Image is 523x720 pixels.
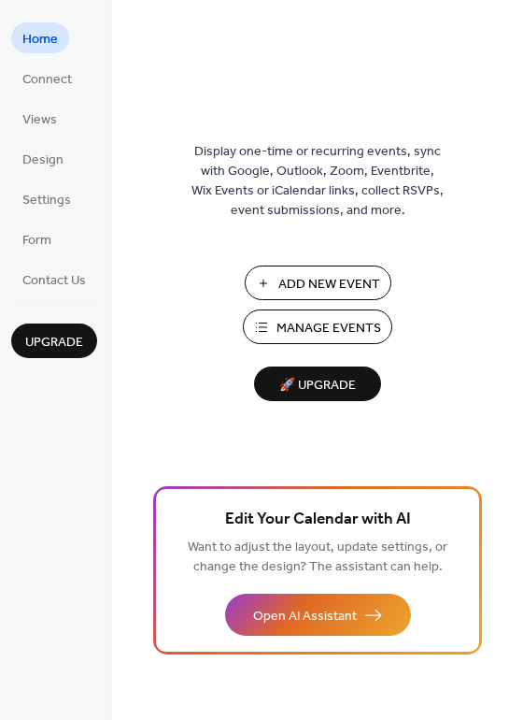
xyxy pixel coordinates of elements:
[22,70,72,90] span: Connect
[265,373,370,398] span: 🚀 Upgrade
[11,22,69,53] a: Home
[254,367,381,401] button: 🚀 Upgrade
[188,535,447,580] span: Want to adjust the layout, update settings, or change the design? The assistant can help.
[22,151,64,170] span: Design
[11,143,75,174] a: Design
[22,231,51,251] span: Form
[11,183,82,214] a: Settings
[22,191,71,210] span: Settings
[225,594,411,636] button: Open AI Assistant
[22,110,57,130] span: Views
[11,264,97,295] a: Contact Us
[191,142,444,221] span: Display one-time or recurring events, sync with Google, Outlook, Zoom, Eventbrite, Wix Events or ...
[11,324,97,358] button: Upgrade
[22,271,86,291] span: Contact Us
[25,333,83,353] span: Upgrade
[11,223,63,254] a: Form
[245,266,391,300] button: Add New Event
[253,607,357,626] span: Open AI Assistant
[243,310,392,344] button: Manage Events
[276,319,381,338] span: Manage Events
[22,30,58,50] span: Home
[278,275,380,295] span: Add New Event
[11,103,68,134] a: Views
[11,63,83,94] a: Connect
[225,507,411,533] span: Edit Your Calendar with AI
